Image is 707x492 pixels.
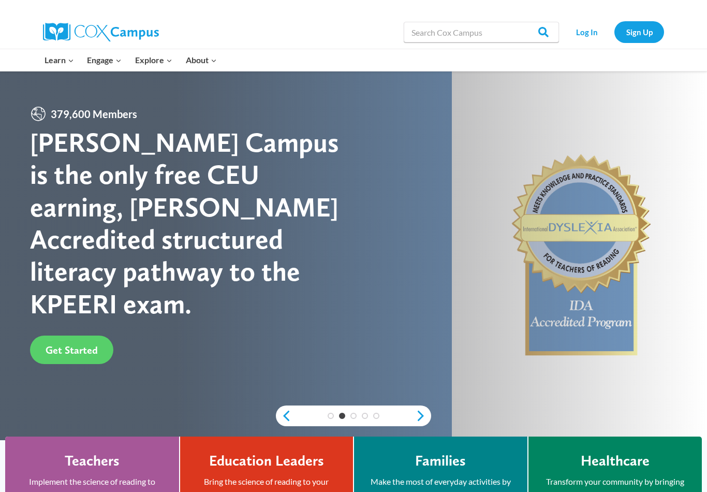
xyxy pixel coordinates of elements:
[209,452,324,470] h4: Education Leaders
[564,21,609,42] a: Log In
[47,106,141,122] span: 379,600 Members
[186,53,217,67] span: About
[46,344,98,356] span: Get Started
[45,53,74,67] span: Learn
[43,23,159,41] img: Cox Campus
[581,452,650,470] h4: Healthcare
[38,49,223,71] nav: Primary Navigation
[135,53,172,67] span: Explore
[564,21,664,42] nav: Secondary Navigation
[415,452,466,470] h4: Families
[65,452,120,470] h4: Teachers
[30,126,353,320] div: [PERSON_NAME] Campus is the only free CEU earning, [PERSON_NAME] Accredited structured literacy p...
[614,21,664,42] a: Sign Up
[87,53,122,67] span: Engage
[404,22,559,42] input: Search Cox Campus
[30,336,113,364] a: Get Started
